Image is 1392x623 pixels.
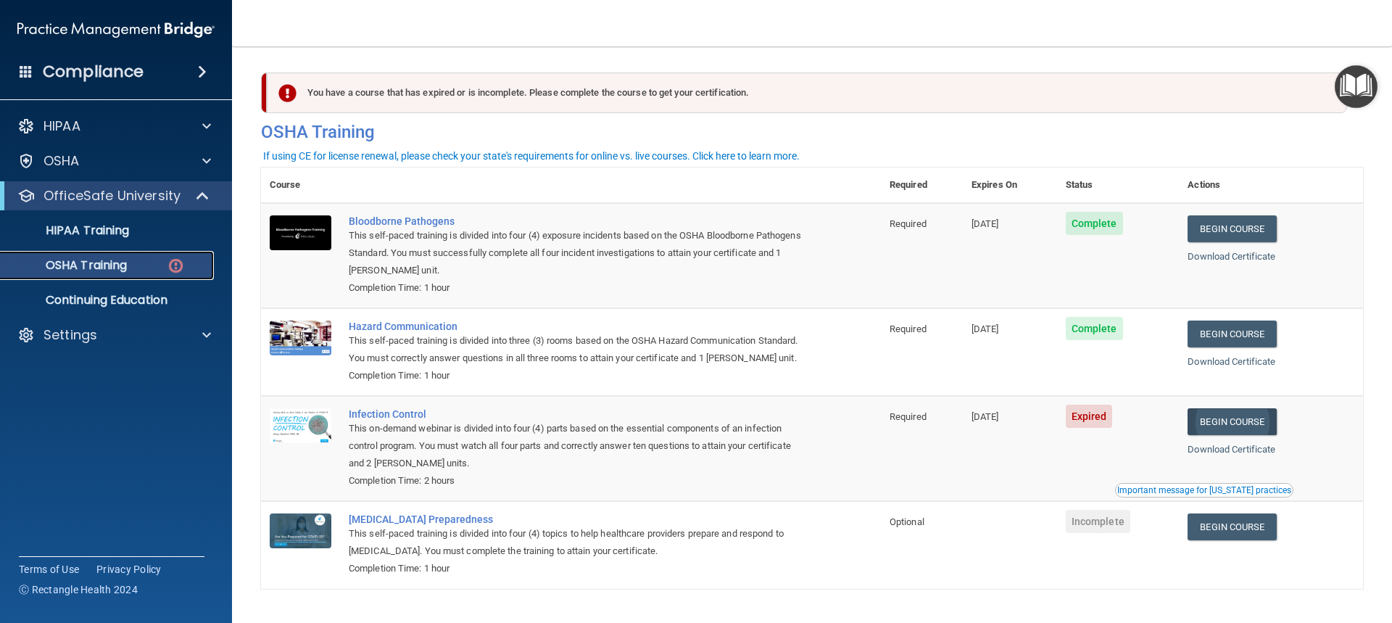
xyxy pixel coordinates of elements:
[890,323,927,334] span: Required
[17,15,215,44] img: PMB logo
[17,152,211,170] a: OSHA
[1066,317,1123,340] span: Complete
[261,168,340,203] th: Course
[1066,405,1113,428] span: Expired
[19,562,79,577] a: Terms of Use
[1188,251,1275,262] a: Download Certificate
[349,279,808,297] div: Completion Time: 1 hour
[261,122,1363,142] h4: OSHA Training
[349,513,808,525] a: [MEDICAL_DATA] Preparedness
[349,332,808,367] div: This self-paced training is divided into three (3) rooms based on the OSHA Hazard Communication S...
[1188,321,1276,347] a: Begin Course
[1179,168,1363,203] th: Actions
[971,218,999,229] span: [DATE]
[19,582,138,597] span: Ⓒ Rectangle Health 2024
[963,168,1057,203] th: Expires On
[1117,486,1291,495] div: Important message for [US_STATE] practices
[971,411,999,422] span: [DATE]
[971,323,999,334] span: [DATE]
[1057,168,1180,203] th: Status
[1066,510,1130,533] span: Incomplete
[1188,356,1275,367] a: Download Certificate
[17,326,211,344] a: Settings
[43,326,97,344] p: Settings
[890,218,927,229] span: Required
[1188,215,1276,242] a: Begin Course
[349,472,808,490] div: Completion Time: 2 hours
[43,117,80,135] p: HIPAA
[890,411,927,422] span: Required
[267,73,1347,113] div: You have a course that has expired or is incomplete. Please complete the course to get your certi...
[349,215,808,227] a: Bloodborne Pathogens
[167,257,185,275] img: danger-circle.6113f641.png
[349,227,808,279] div: This self-paced training is divided into four (4) exposure incidents based on the OSHA Bloodborne...
[349,367,808,384] div: Completion Time: 1 hour
[349,525,808,560] div: This self-paced training is divided into four (4) topics to help healthcare providers prepare and...
[349,420,808,472] div: This on-demand webinar is divided into four (4) parts based on the essential components of an inf...
[43,187,181,205] p: OfficeSafe University
[17,117,211,135] a: HIPAA
[1188,408,1276,435] a: Begin Course
[96,562,162,577] a: Privacy Policy
[1188,444,1275,455] a: Download Certificate
[261,149,802,163] button: If using CE for license renewal, please check your state's requirements for online vs. live cours...
[43,62,144,82] h4: Compliance
[349,560,808,577] div: Completion Time: 1 hour
[890,516,924,527] span: Optional
[349,321,808,332] a: Hazard Communication
[9,223,129,238] p: HIPAA Training
[9,293,207,308] p: Continuing Education
[1188,513,1276,540] a: Begin Course
[263,151,800,161] div: If using CE for license renewal, please check your state's requirements for online vs. live cours...
[1115,483,1293,498] button: Read this if you are a dental practitioner in the state of CA
[17,187,210,205] a: OfficeSafe University
[43,152,80,170] p: OSHA
[881,168,963,203] th: Required
[9,258,127,273] p: OSHA Training
[278,84,297,102] img: exclamation-circle-solid-danger.72ef9ffc.png
[1066,212,1123,235] span: Complete
[1335,65,1377,108] button: Open Resource Center
[349,408,808,420] a: Infection Control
